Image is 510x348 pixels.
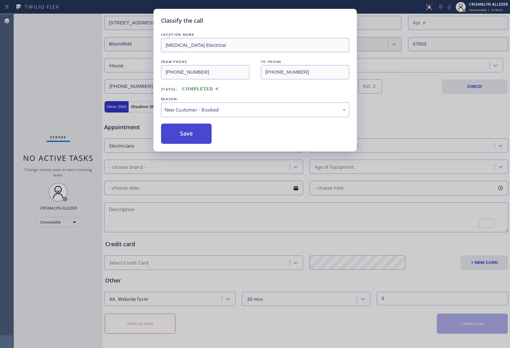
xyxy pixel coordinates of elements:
div: FROM PHONE [161,58,249,65]
input: From phone [161,65,249,79]
div: New Customer - Booked [165,106,346,113]
input: To phone [261,65,349,79]
button: Save [161,124,212,144]
span: Status: [161,87,177,91]
span: COMPLETED [182,87,219,91]
div: REASON: [161,96,349,102]
div: LOCATION NAME [161,31,349,38]
div: TO PHONE [261,58,349,65]
h5: Classify the call [161,16,203,25]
